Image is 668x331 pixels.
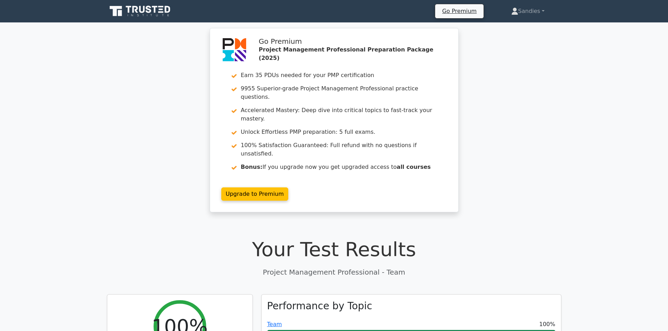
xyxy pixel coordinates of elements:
a: Go Premium [438,6,481,16]
p: Project Management Professional - Team [107,267,561,277]
a: Sandies [494,4,561,18]
a: Team [267,321,282,327]
h3: Performance by Topic [267,300,372,312]
span: 100% [539,320,555,329]
h1: Your Test Results [107,237,561,261]
a: Upgrade to Premium [221,187,289,201]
